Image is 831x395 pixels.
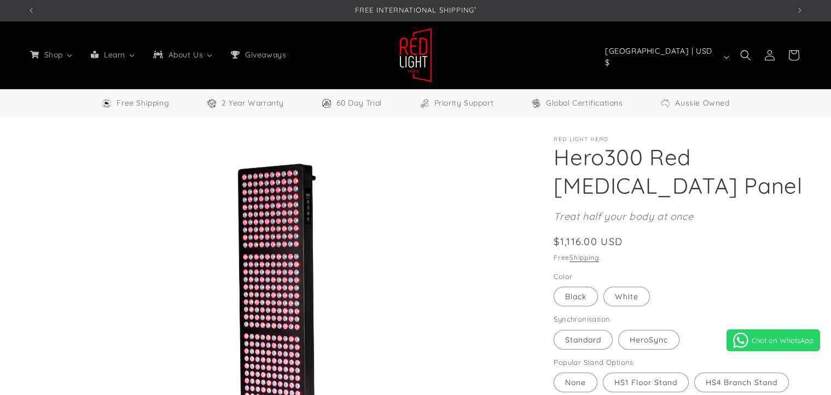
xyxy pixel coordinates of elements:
[321,96,382,110] a: 60 Day Trial
[675,96,729,110] span: Aussie Owned
[144,43,222,66] a: About Us
[101,96,169,110] a: Free Worldwide Shipping
[598,47,734,67] button: [GEOGRAPHIC_DATA] | USD $
[395,24,436,86] a: Red Light Hero
[166,50,205,60] span: About Us
[660,98,671,109] img: Aussie Owned Icon
[660,96,729,110] a: Aussie Owned
[554,373,597,392] label: None
[752,336,813,345] span: Chat on WhatsApp
[243,50,287,60] span: Giveaways
[554,271,573,282] legend: Color
[618,330,679,350] label: HeroSync
[321,98,332,109] img: Trial Icon
[531,98,542,109] img: Certifications Icon
[222,96,284,110] span: 2 Year Warranty
[554,136,804,143] p: Red Light Hero
[206,98,217,109] img: Warranty Icon
[603,373,689,392] label: HS1 Floor Stand
[419,96,494,110] a: Priority Support
[21,43,82,66] a: Shop
[554,314,611,325] legend: Synchronisation
[570,253,599,262] a: Shipping
[605,45,719,68] span: [GEOGRAPHIC_DATA] | USD $
[603,287,650,306] label: White
[206,96,284,110] a: 2 Year Warranty
[82,43,144,66] a: Learn
[554,234,623,249] span: $1,116.00 USD
[554,330,613,350] label: Standard
[434,96,494,110] span: Priority Support
[42,50,64,60] span: Shop
[554,143,804,200] h1: Hero300 Red [MEDICAL_DATA] Panel
[101,98,112,109] img: Free Shipping Icon
[546,96,623,110] span: Global Certifications
[554,210,693,223] em: Treat half your body at once
[419,98,430,109] img: Support Icon
[102,50,126,60] span: Learn
[734,43,758,67] summary: Search
[336,96,382,110] span: 60 Day Trial
[222,43,294,66] a: Giveaways
[117,96,169,110] span: Free Shipping
[399,28,432,83] img: Red Light Hero
[554,357,634,368] legend: Popular Stand Options
[727,329,820,351] a: Chat on WhatsApp
[554,287,598,306] label: Black
[694,373,789,392] label: HS4 Branch Stand
[355,5,476,14] span: FREE INTERNATIONAL SHIPPING¹
[531,96,623,110] a: Global Certifications
[554,252,804,263] div: Free .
